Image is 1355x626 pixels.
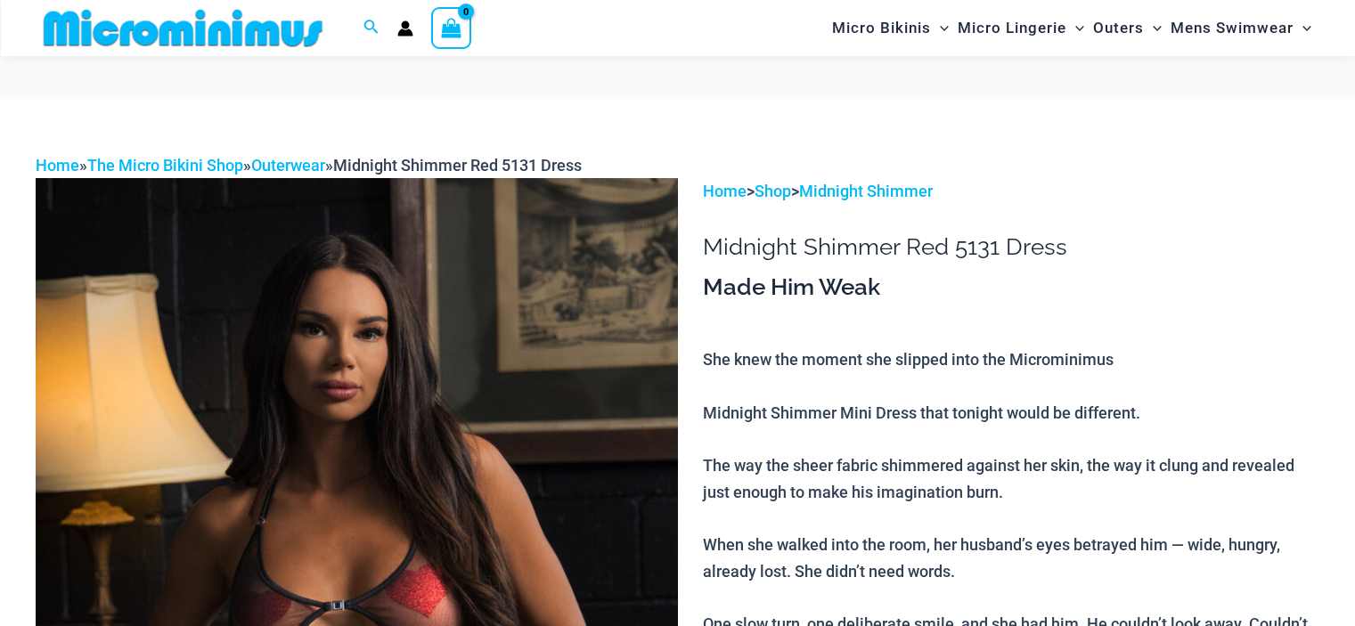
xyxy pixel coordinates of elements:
a: Home [36,156,79,175]
span: Menu Toggle [1066,5,1084,51]
span: Micro Bikinis [832,5,931,51]
p: > > [703,178,1319,205]
h1: Midnight Shimmer Red 5131 Dress [703,233,1319,261]
a: Mens SwimwearMenu ToggleMenu Toggle [1166,5,1316,51]
img: MM SHOP LOGO FLAT [37,8,330,48]
a: Home [703,182,747,200]
h3: Made Him Weak [703,272,1319,303]
a: OutersMenu ToggleMenu Toggle [1089,5,1166,51]
a: Search icon link [363,17,380,39]
a: Account icon link [397,20,413,37]
a: Midnight Shimmer [799,182,933,200]
span: Midnight Shimmer Red 5131 Dress [333,156,582,175]
a: Micro LingerieMenu ToggleMenu Toggle [953,5,1089,51]
span: Mens Swimwear [1171,5,1294,51]
span: Menu Toggle [931,5,949,51]
nav: Site Navigation [825,3,1319,53]
span: Outers [1093,5,1144,51]
span: Menu Toggle [1294,5,1311,51]
a: Micro BikinisMenu ToggleMenu Toggle [828,5,953,51]
span: » » » [36,156,582,175]
a: Outerwear [251,156,325,175]
span: Menu Toggle [1144,5,1162,51]
a: The Micro Bikini Shop [87,156,243,175]
a: View Shopping Cart, empty [431,7,472,48]
a: Shop [755,182,791,200]
span: Micro Lingerie [958,5,1066,51]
